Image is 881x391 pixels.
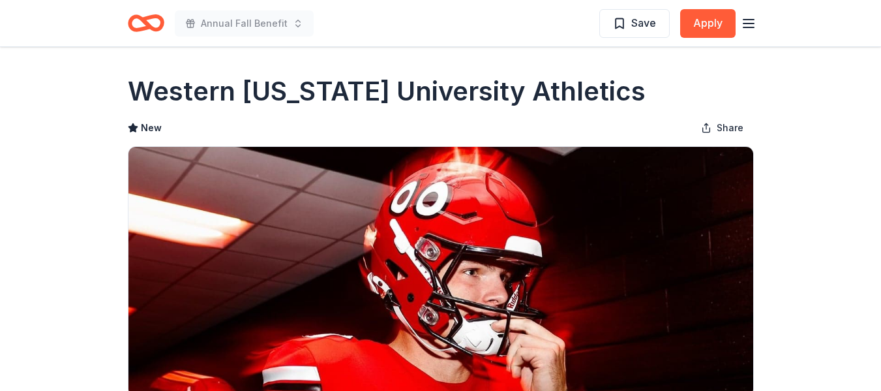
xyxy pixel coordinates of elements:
span: Annual Fall Benefit [201,16,288,31]
span: Share [717,120,743,136]
button: Share [691,115,754,141]
button: Save [599,9,670,38]
h1: Western [US_STATE] University Athletics [128,73,646,110]
button: Apply [680,9,736,38]
button: Annual Fall Benefit [175,10,314,37]
span: New [141,120,162,136]
a: Home [128,8,164,39]
span: Save [631,14,656,31]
